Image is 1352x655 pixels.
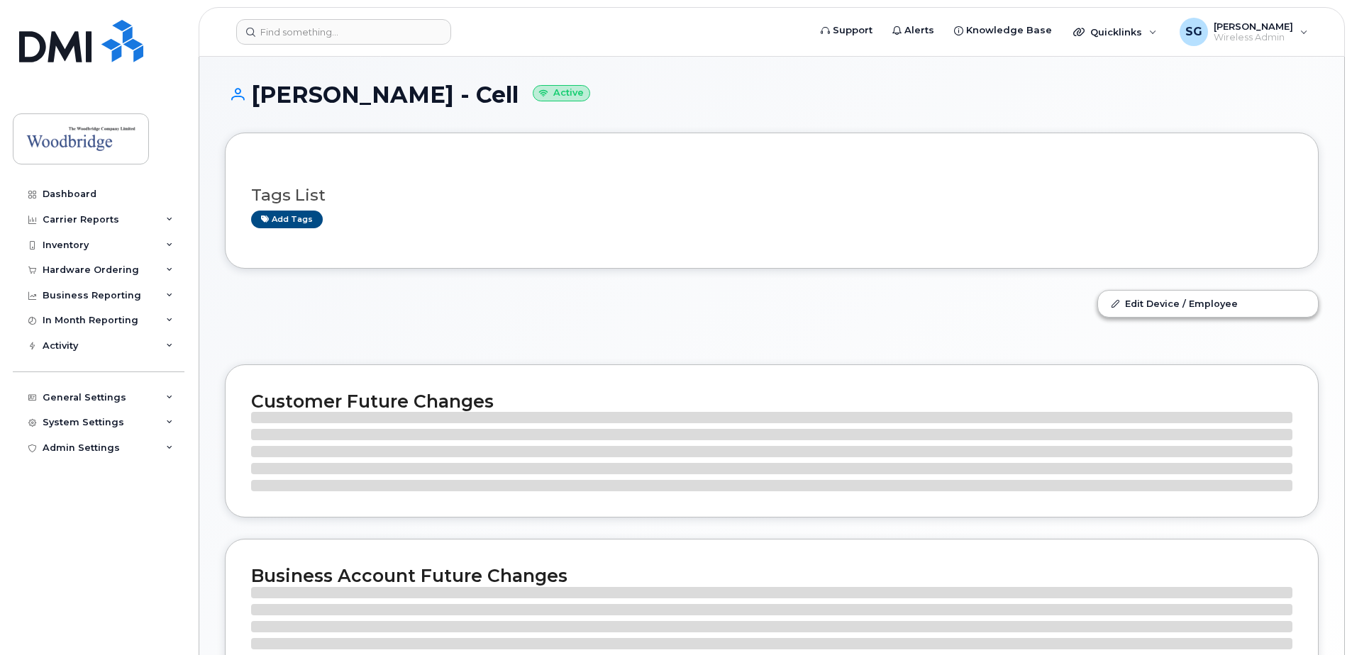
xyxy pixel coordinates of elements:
small: Active [533,85,590,101]
h2: Customer Future Changes [251,391,1292,412]
h3: Tags List [251,186,1292,204]
h2: Business Account Future Changes [251,565,1292,586]
a: Edit Device / Employee [1098,291,1318,316]
a: Add tags [251,211,323,228]
h1: [PERSON_NAME] - Cell [225,82,1319,107]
